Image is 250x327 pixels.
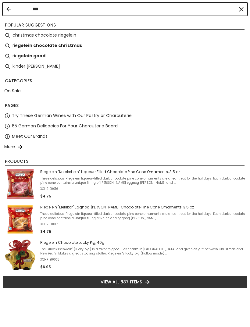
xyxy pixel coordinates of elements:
[2,142,248,152] li: More
[2,275,248,288] li: View all 887 items
[2,121,248,131] li: 65 German Delicacies For Your Charcuterie Board
[6,7,11,12] button: Back
[5,240,245,270] a: Riegelein Chocolate Lucky Pig, HollowRiegelein Chocolate Lucky Pig, 40gThe Gluecksschwein" (lucky...
[40,264,51,269] span: $6.95
[2,61,248,72] li: kinder riegel
[2,131,248,142] li: Meet Our Brands
[5,102,245,110] li: Pages
[101,279,142,285] span: View all 887 items
[2,41,248,51] li: riegelein chocolate christmas
[5,78,245,85] li: Categories
[5,204,245,235] a: Riegelein "Eierlikör" Eggnog [PERSON_NAME] Chocolate Pine Cone Ornaments, 3.5 ozThese delicious R...
[238,6,244,12] button: Clear
[40,205,245,210] span: Riegelein "Eierlikör" Eggnog [PERSON_NAME] Chocolate Pine Cone Ornaments, 3.5 oz
[40,212,245,220] span: These delicious Riegelein liqueur-filled dark chocolate pine cone ornaments are a real treat for ...
[12,123,118,130] a: 65 German Delicacies For Your Charcuterie Board
[2,30,248,41] li: christmas chocolate riegelein
[2,237,248,272] li: Riegelein Chocolate Lucky Pig, 40g
[40,229,51,234] span: $4.75
[5,169,245,199] a: Riegelein "Knickebein" Liqueur-Filled Chocolate Pine Cone Ornaments, 3.5 ozThese delicious Riegel...
[2,202,248,237] li: Riegelein "Eierlikör" Eggnog Brandy Chocolate Pine Cone Ornaments, 3.5 oz
[2,111,248,121] li: Try These German Wines with Our Pastry or Charcuterie
[18,52,45,59] b: gelein good
[12,133,48,140] a: Meet Our Brands
[12,112,132,119] a: Try These German Wines with Our Pastry or Charcuterie
[5,240,35,270] img: Riegelein Chocolate Lucky Pig, Hollow
[40,247,245,256] span: The Gluecksschwein" (lucky pig) is a favorite good luck charm in [GEOGRAPHIC_DATA] and given as g...
[2,166,248,202] li: Riegelein "Knickebein" Liqueur-Filled Chocolate Pine Cone Ornaments, 3.5 oz
[18,42,82,49] b: gelein chocolate christmas
[4,87,21,94] a: On Sale
[40,194,51,199] span: $4.75
[40,176,245,185] span: These delicious Riegelein liqueur-filled dark chocolate pine cone ornaments are a real treat for ...
[5,158,245,166] li: Products
[40,187,245,191] span: XCHRIE0016
[2,51,248,61] li: riegelein good
[40,169,245,174] span: Riegelein "Knickebein" Liqueur-Filled Chocolate Pine Cone Ornaments, 3.5 oz
[2,86,248,96] li: On Sale
[40,258,245,262] span: XCHRIE0005
[40,240,245,245] span: Riegelein Chocolate Lucky Pig, 40g
[40,222,245,226] span: XCHRIE0017
[5,22,245,30] li: Popular suggestions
